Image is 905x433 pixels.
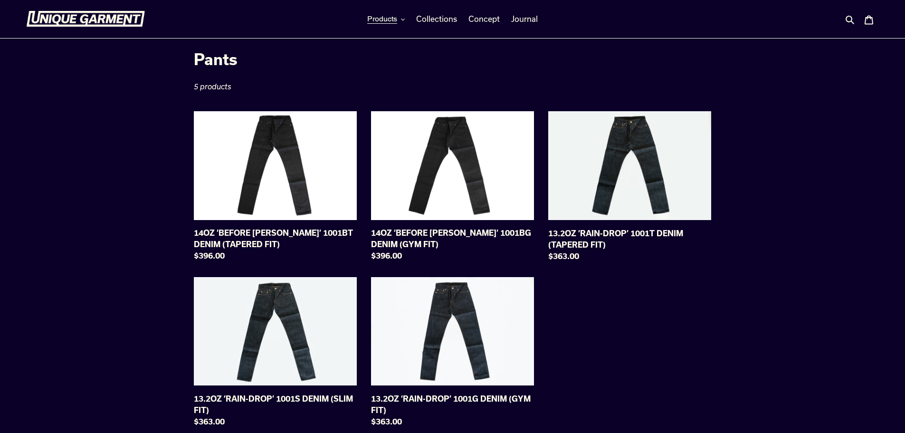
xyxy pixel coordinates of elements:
a: Concept [464,12,505,26]
span: Products [367,14,397,24]
a: Journal [506,12,543,26]
a: Collections [411,12,462,26]
span: 5 products [194,82,231,91]
span: Collections [416,14,457,24]
span: Concept [468,14,500,24]
img: Unique Garment [26,11,145,27]
span: Journal [511,14,538,24]
button: Products [362,12,410,26]
span: Pants [194,50,238,68]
